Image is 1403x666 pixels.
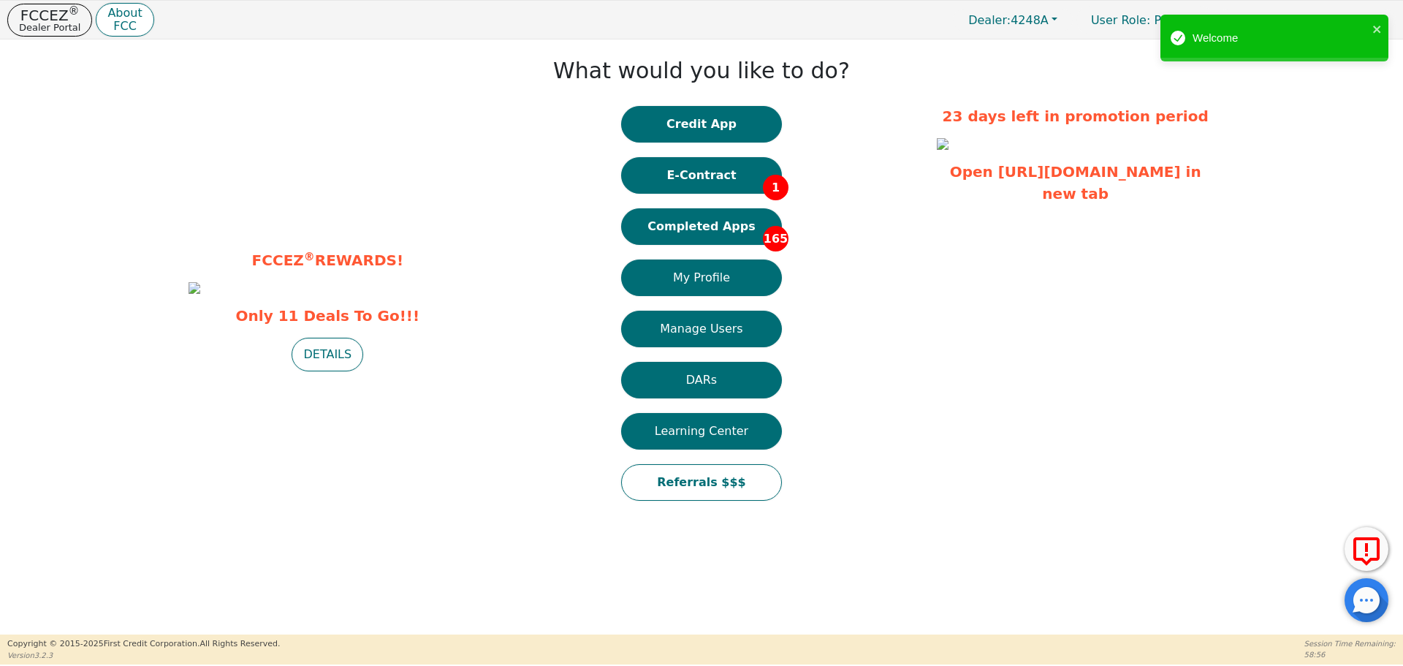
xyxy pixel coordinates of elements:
[1304,638,1396,649] p: Session Time Remaining:
[621,157,782,194] button: E-Contract1
[107,20,142,32] p: FCC
[953,9,1073,31] button: Dealer:4248A
[937,138,948,150] img: b35cfb14-5ce3-4665-8283-13ac81a596e3
[7,650,280,661] p: Version 3.2.3
[19,8,80,23] p: FCCEZ
[1091,13,1150,27] span: User Role :
[304,250,315,263] sup: ®
[763,175,788,200] span: 1
[950,163,1201,203] a: Open [URL][DOMAIN_NAME] in new tab
[1304,649,1396,660] p: 58:56
[96,3,153,37] button: AboutFCC
[621,208,782,245] button: Completed Apps165
[937,105,1214,127] p: 23 days left in promotion period
[621,311,782,347] button: Manage Users
[1076,6,1214,34] p: Primary
[199,639,280,648] span: All Rights Reserved.
[189,249,466,271] p: FCCEZ REWARDS!
[621,362,782,398] button: DARs
[1076,6,1214,34] a: User Role: Primary
[7,4,92,37] button: FCCEZ®Dealer Portal
[1193,30,1368,47] div: Welcome
[968,13,1049,27] span: 4248A
[107,7,142,19] p: About
[621,106,782,143] button: Credit App
[968,13,1011,27] span: Dealer:
[1345,527,1388,571] button: Report Error to FCC
[7,638,280,651] p: Copyright © 2015- 2025 First Credit Corporation.
[1372,20,1383,37] button: close
[763,226,788,251] span: 165
[621,413,782,450] button: Learning Center
[19,23,80,32] p: Dealer Portal
[621,260,782,296] button: My Profile
[189,282,200,294] img: 34c0325a-d0dc-4ec6-addc-a574cd17c1f0
[69,4,80,18] sup: ®
[621,464,782,501] button: Referrals $$$
[553,58,850,84] h1: What would you like to do?
[292,338,363,371] button: DETAILS
[1217,9,1396,31] button: 4248A:[PERSON_NAME]
[189,305,466,327] span: Only 11 Deals To Go!!!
